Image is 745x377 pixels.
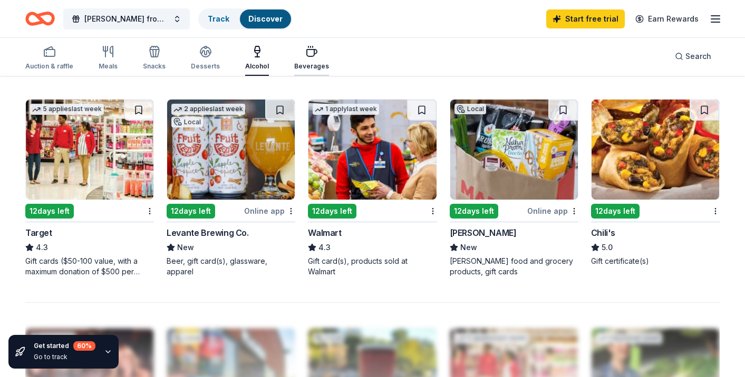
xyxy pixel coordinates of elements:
[666,46,720,67] button: Search
[167,204,215,219] div: 12 days left
[167,226,248,239] div: Levante Brewing Co.
[450,226,517,239] div: [PERSON_NAME]
[167,256,295,277] div: Beer, gift card(s), glassware, apparel
[592,100,719,200] img: Image for Chili's
[143,41,166,76] button: Snacks
[685,50,711,63] span: Search
[450,100,578,200] img: Image for MARTIN'S
[294,41,329,76] button: Beverages
[36,241,48,254] span: 4.3
[591,226,615,239] div: Chili's
[30,104,104,115] div: 5 applies last week
[171,117,203,127] div: Local
[450,204,498,219] div: 12 days left
[308,99,437,277] a: Image for Walmart1 applylast week12days leftWalmart4.3Gift card(s), products sold at Walmart
[313,104,379,115] div: 1 apply last week
[208,14,229,23] a: Track
[171,104,245,115] div: 2 applies last week
[167,100,295,200] img: Image for Levante Brewing Co.
[25,99,154,277] a: Image for Target5 applieslast week12days leftTarget4.3Gift cards ($50-100 value, with a maximum d...
[294,62,329,71] div: Beverages
[73,341,95,351] div: 60 %
[318,241,331,254] span: 4.3
[25,41,73,76] button: Auction & raffle
[245,62,269,71] div: Alcohol
[591,256,720,266] div: Gift certificate(s)
[308,100,436,200] img: Image for Walmart
[25,6,55,31] a: Home
[244,204,295,217] div: Online app
[450,256,578,277] div: [PERSON_NAME] food and grocery products, gift cards
[248,14,283,23] a: Discover
[308,204,356,219] div: 12 days left
[191,62,220,71] div: Desserts
[63,8,190,29] button: [PERSON_NAME] from the Heart
[546,9,625,28] a: Start free trial
[177,241,194,254] span: New
[450,99,578,277] a: Image for MARTIN'SLocal12days leftOnline app[PERSON_NAME]New[PERSON_NAME] food and grocery produc...
[460,241,477,254] span: New
[591,99,720,266] a: Image for Chili's12days leftChili's5.0Gift certificate(s)
[25,204,74,219] div: 12 days left
[591,204,640,219] div: 12 days left
[34,341,95,351] div: Get started
[308,256,437,277] div: Gift card(s), products sold at Walmart
[245,41,269,76] button: Alcohol
[198,8,292,29] button: TrackDiscover
[25,226,52,239] div: Target
[191,41,220,76] button: Desserts
[99,62,118,71] div: Meals
[629,9,705,28] a: Earn Rewards
[26,100,153,200] img: Image for Target
[527,204,578,217] div: Online app
[167,99,295,277] a: Image for Levante Brewing Co.2 applieslast weekLocal12days leftOnline appLevante Brewing Co.NewBe...
[308,226,341,239] div: Walmart
[602,241,613,254] span: 5.0
[143,62,166,71] div: Snacks
[454,104,486,114] div: Local
[25,62,73,71] div: Auction & raffle
[25,256,154,277] div: Gift cards ($50-100 value, with a maximum donation of $500 per year)
[34,353,95,361] div: Go to track
[99,41,118,76] button: Meals
[84,13,169,25] span: [PERSON_NAME] from the Heart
